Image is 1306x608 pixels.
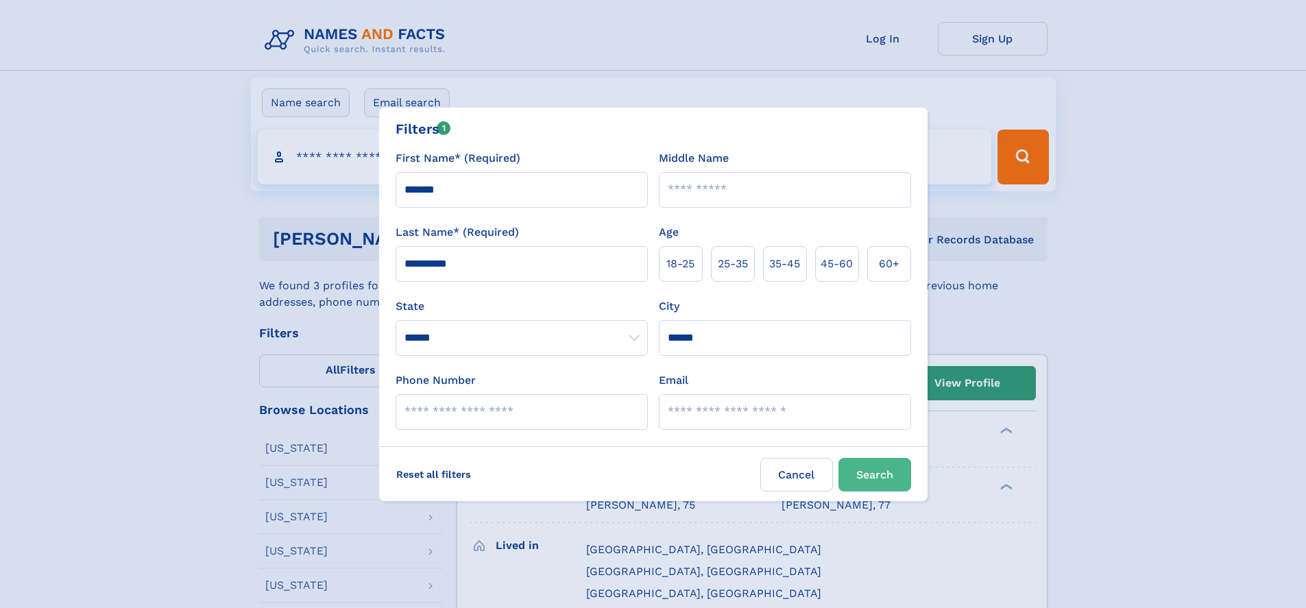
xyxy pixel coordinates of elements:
span: 25‑35 [718,256,748,272]
span: 45‑60 [821,256,853,272]
button: Search [838,458,911,491]
div: Filters [396,119,451,139]
span: 18‑25 [666,256,694,272]
label: Reset all filters [387,458,480,491]
label: Age [659,224,679,241]
label: Phone Number [396,372,476,389]
label: Cancel [760,458,833,491]
label: Middle Name [659,150,729,167]
span: 35‑45 [769,256,800,272]
label: Last Name* (Required) [396,224,519,241]
label: Email [659,372,688,389]
label: City [659,298,679,315]
span: 60+ [879,256,899,272]
label: State [396,298,648,315]
label: First Name* (Required) [396,150,520,167]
